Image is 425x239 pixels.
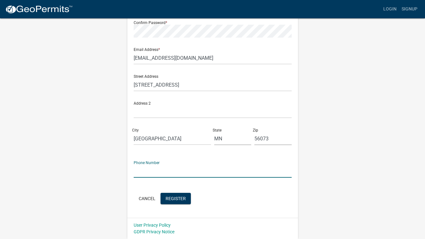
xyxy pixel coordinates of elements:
[134,223,171,228] a: User Privacy Policy
[381,3,399,15] a: Login
[399,3,420,15] a: Signup
[134,229,174,234] a: GDPR Privacy Notice
[134,193,161,204] button: Cancel
[161,193,191,204] button: Register
[166,196,186,201] span: Register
